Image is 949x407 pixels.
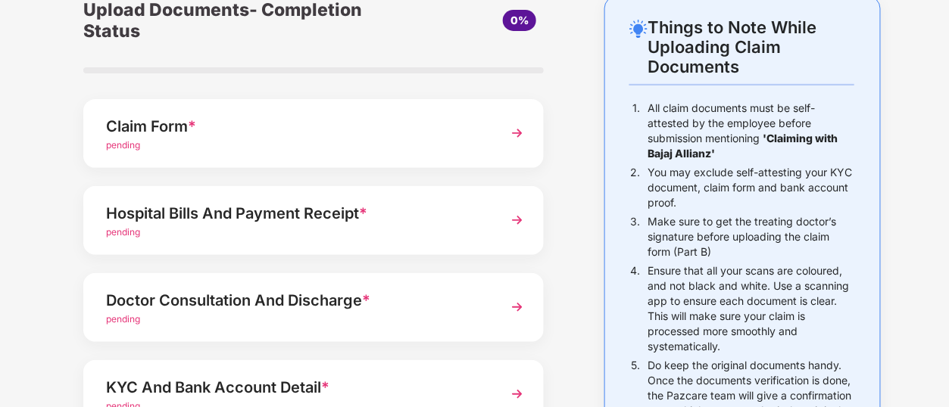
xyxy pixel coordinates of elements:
p: 3. [631,214,641,259]
p: Make sure to get the treating doctor’s signature before uploading the claim form (Part B) [648,214,854,259]
div: KYC And Bank Account Detail [106,375,486,399]
span: pending [106,313,140,325]
p: You may exclude self-attesting your KYC document, claim form and bank account proof. [648,165,854,210]
span: pending [106,226,140,238]
div: Doctor Consultation And Discharge [106,288,486,312]
p: 1. [633,101,641,161]
p: 4. [631,263,641,354]
p: 2. [631,165,641,210]
img: svg+xml;base64,PHN2ZyBpZD0iTmV4dCIgeG1sbnM9Imh0dHA6Ly93d3cudzMub3JnLzIwMDAvc3ZnIiB3aWR0aD0iMzYiIG... [504,294,531,321]
img: svg+xml;base64,PHN2ZyB4bWxucz0iaHR0cDovL3d3dy53My5vcmcvMjAwMC9zdmciIHdpZHRoPSIyNC4wOTMiIGhlaWdodD... [629,20,648,38]
p: Ensure that all your scans are coloured, and not black and white. Use a scanning app to ensure ea... [648,263,854,354]
div: Claim Form [106,114,486,138]
p: All claim documents must be self-attested by the employee before submission mentioning [648,101,854,161]
img: svg+xml;base64,PHN2ZyBpZD0iTmV4dCIgeG1sbnM9Imh0dHA6Ly93d3cudzMub3JnLzIwMDAvc3ZnIiB3aWR0aD0iMzYiIG... [504,207,531,234]
span: 0% [510,14,529,26]
div: Things to Note While Uploading Claim Documents [648,17,854,76]
div: Hospital Bills And Payment Receipt [106,201,486,225]
span: pending [106,139,140,151]
img: svg+xml;base64,PHN2ZyBpZD0iTmV4dCIgeG1sbnM9Imh0dHA6Ly93d3cudzMub3JnLzIwMDAvc3ZnIiB3aWR0aD0iMzYiIG... [504,120,531,147]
